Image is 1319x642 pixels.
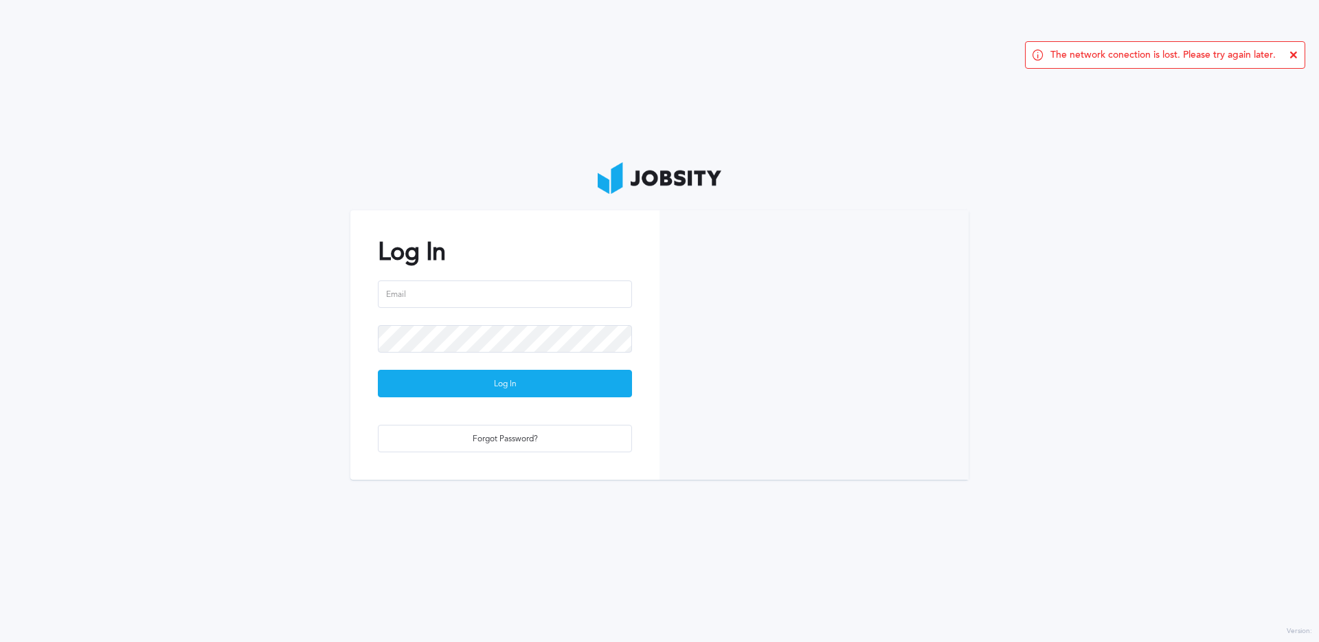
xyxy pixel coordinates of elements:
div: Forgot Password? [379,425,631,453]
label: Version: [1287,628,1312,636]
span: The network conection is lost. Please try again later. [1050,49,1276,60]
h2: Log In [378,238,632,266]
button: Log In [378,370,632,397]
input: Email [378,280,632,308]
div: Log In [379,370,631,398]
button: Forgot Password? [378,425,632,452]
